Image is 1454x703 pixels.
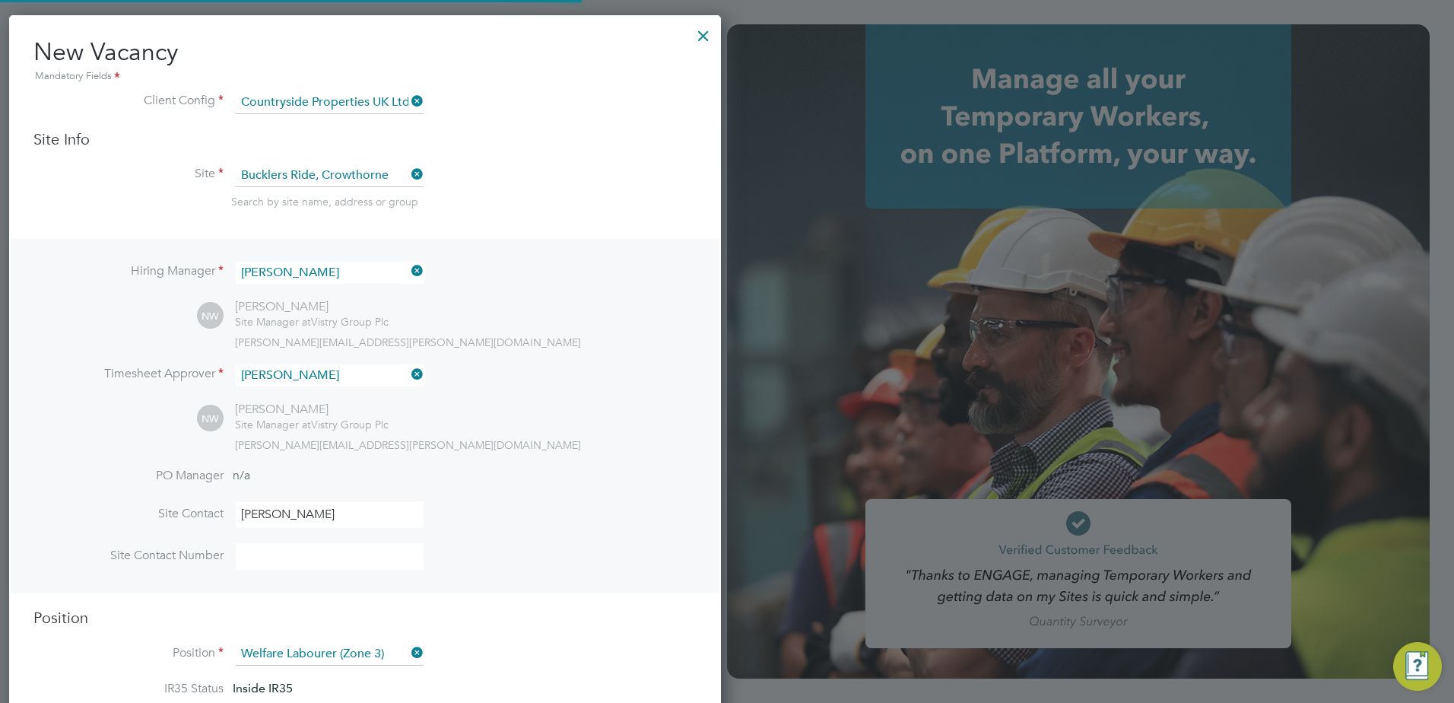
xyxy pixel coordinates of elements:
h2: New Vacancy [33,37,697,85]
input: Search for... [236,164,424,187]
div: [PERSON_NAME] [235,402,389,418]
label: Site Contact [33,506,224,522]
label: Position [33,645,224,661]
span: n/a [233,468,250,483]
span: Inside IR35 [233,681,293,695]
span: Site Manager at [235,315,311,329]
div: Mandatory Fields [33,68,697,85]
h3: Site Info [33,129,697,149]
label: Site Contact Number [33,548,224,564]
input: Search for... [236,91,424,114]
span: [PERSON_NAME][EMAIL_ADDRESS][PERSON_NAME][DOMAIN_NAME] [235,438,581,452]
div: Vistry Group Plc [235,315,389,329]
div: [PERSON_NAME] [235,299,389,315]
span: Search by site name, address or group [231,195,418,208]
label: IR35 Status [33,681,224,697]
span: NW [197,303,224,329]
input: Search for... [236,262,424,284]
label: PO Manager [33,468,224,484]
button: Engage Resource Center [1393,642,1442,691]
span: Site Manager at [235,418,311,431]
label: Timesheet Approver [33,366,224,382]
input: Search for... [236,643,424,666]
label: Hiring Manager [33,263,224,279]
label: Client Config [33,93,224,109]
label: Site [33,166,224,182]
input: Search for... [236,364,424,386]
h3: Position [33,608,697,628]
span: [PERSON_NAME][EMAIL_ADDRESS][PERSON_NAME][DOMAIN_NAME] [235,336,581,349]
div: Vistry Group Plc [235,418,389,431]
span: NW [197,406,224,432]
